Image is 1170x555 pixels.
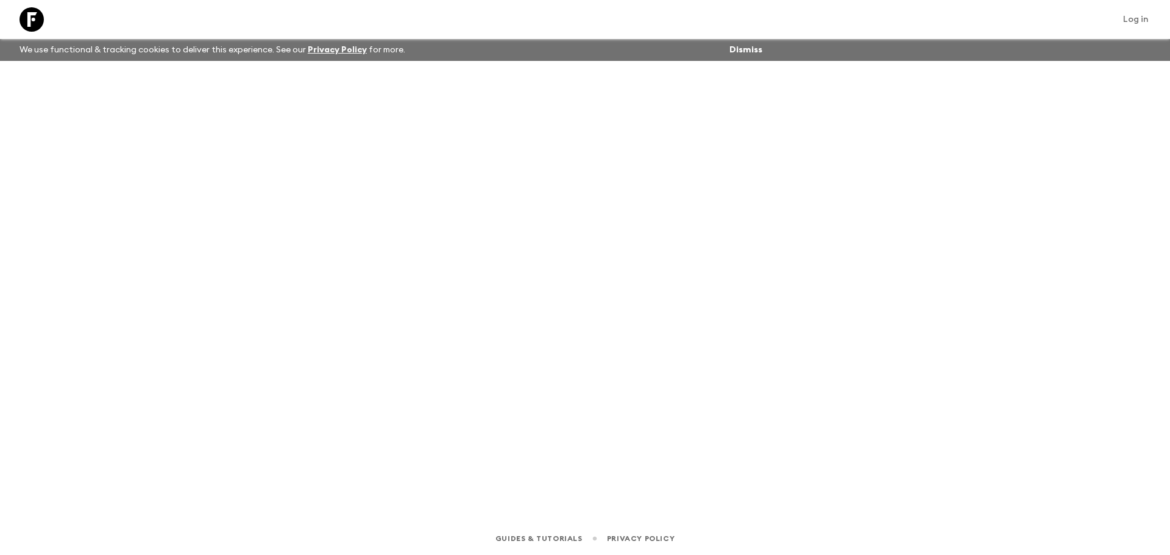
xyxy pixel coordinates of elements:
a: Privacy Policy [308,46,367,54]
a: Privacy Policy [607,532,675,545]
a: Guides & Tutorials [495,532,583,545]
a: Log in [1116,11,1155,28]
p: We use functional & tracking cookies to deliver this experience. See our for more. [15,39,410,61]
button: Dismiss [726,41,765,58]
